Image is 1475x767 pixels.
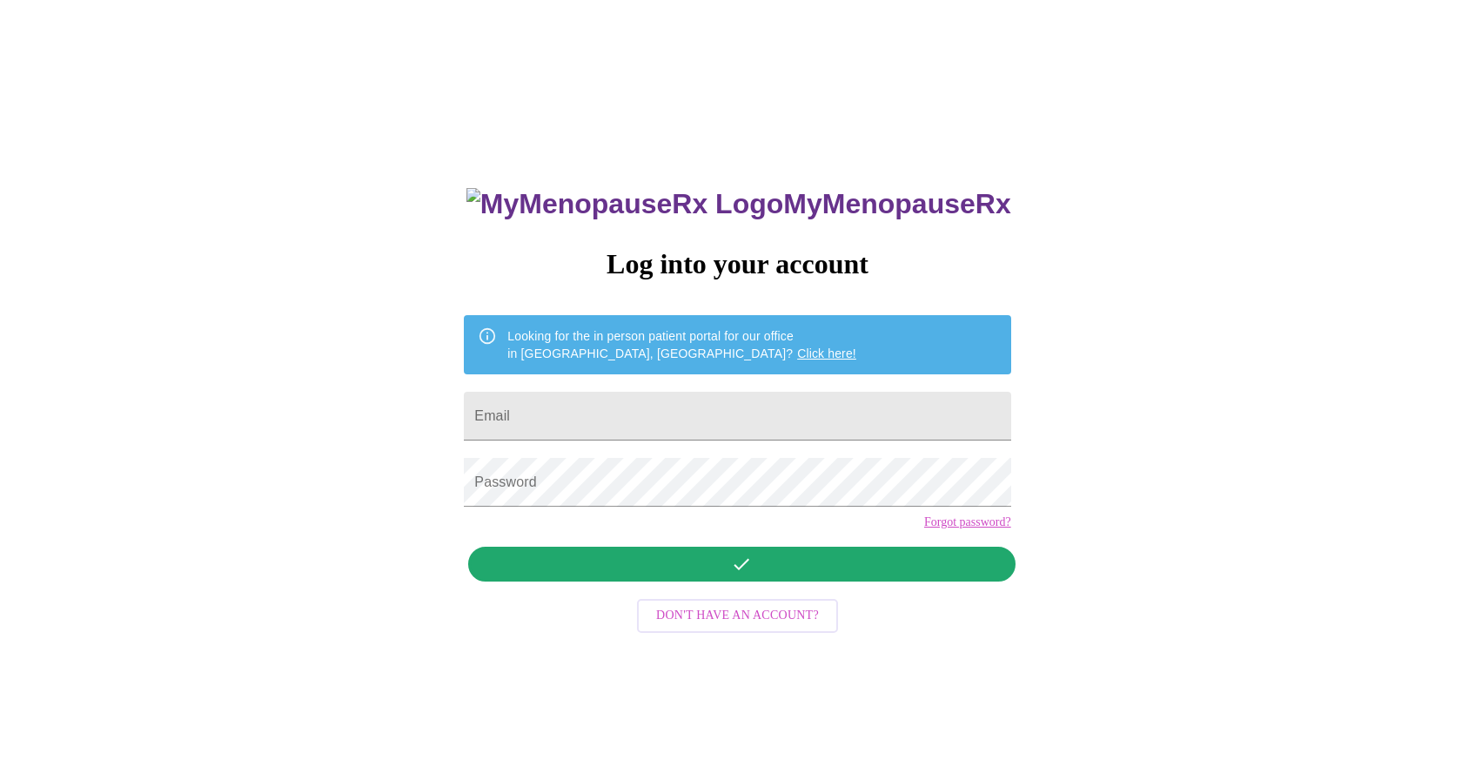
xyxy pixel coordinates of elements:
[637,599,838,633] button: Don't have an account?
[924,515,1011,529] a: Forgot password?
[797,346,856,360] a: Click here!
[466,188,783,220] img: MyMenopauseRx Logo
[466,188,1011,220] h3: MyMenopauseRx
[507,320,856,369] div: Looking for the in person patient portal for our office in [GEOGRAPHIC_DATA], [GEOGRAPHIC_DATA]?
[656,605,819,627] span: Don't have an account?
[633,607,842,622] a: Don't have an account?
[464,248,1010,280] h3: Log into your account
